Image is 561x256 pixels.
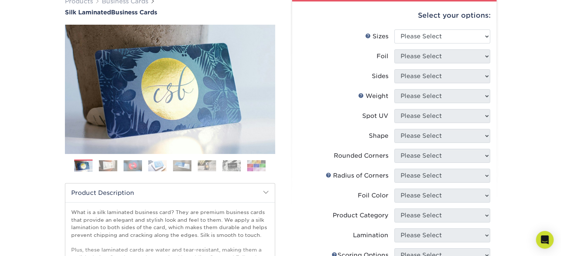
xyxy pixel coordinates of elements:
[358,191,388,200] div: Foil Color
[173,160,191,171] img: Business Cards 05
[2,234,63,253] iframe: Google Customer Reviews
[124,160,142,171] img: Business Cards 03
[326,171,388,180] div: Radius of Corners
[536,231,554,249] div: Open Intercom Messenger
[377,52,388,61] div: Foil
[99,160,117,171] img: Business Cards 02
[65,183,275,202] h2: Product Description
[222,160,241,171] img: Business Cards 07
[65,9,111,16] span: Silk Laminated
[353,231,388,240] div: Lamination
[334,151,388,160] div: Rounded Corners
[74,157,93,175] img: Business Cards 01
[65,9,275,16] a: Silk LaminatedBusiness Cards
[247,160,266,171] img: Business Cards 08
[358,92,388,101] div: Weight
[362,112,388,120] div: Spot UV
[298,1,491,29] div: Select your options:
[372,72,388,81] div: Sides
[148,160,167,171] img: Business Cards 04
[365,32,388,41] div: Sizes
[65,9,275,16] h1: Business Cards
[369,131,388,140] div: Shape
[333,211,388,220] div: Product Category
[198,160,216,171] img: Business Cards 06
